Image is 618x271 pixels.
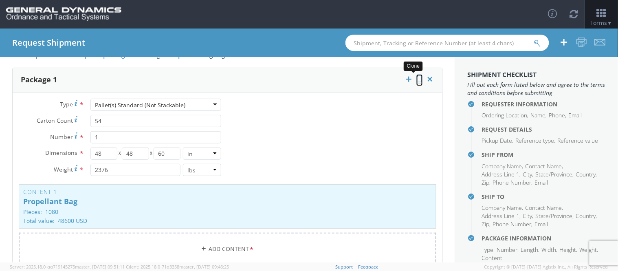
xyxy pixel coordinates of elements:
[536,212,574,220] li: State/Province
[542,246,558,254] li: Width
[493,220,533,228] li: Phone Number
[482,170,521,178] li: Address Line 1
[45,149,77,156] span: Dimensions
[126,264,229,270] span: Client: 2025.18.0-71d3358
[521,246,540,254] li: Length
[526,162,563,170] li: Contact Name
[117,148,122,160] span: X
[75,264,125,270] span: master, [DATE] 09:51:11
[37,117,73,124] span: Carton Count
[23,209,432,215] p: Pieces: 1080
[569,111,582,119] li: Email
[358,264,378,270] a: Feedback
[23,198,432,206] p: Propellant Bag
[12,38,85,47] h4: Request Shipment
[482,101,606,107] h4: Requester Information
[149,148,154,160] span: X
[484,264,608,270] span: Copyright © [DATE]-[DATE] Agistix Inc., All Rights Reserved
[21,76,57,84] h3: Package 1
[607,20,612,26] span: ▼
[482,220,491,228] li: Zip
[335,264,353,270] a: Support
[549,111,567,119] li: Phone
[482,152,606,158] h4: Ship From
[536,170,574,178] li: State/Province
[516,137,556,145] li: Reference type
[154,148,180,160] input: Height
[468,71,606,79] h3: Shipment Checklist
[482,194,606,200] h4: Ship To
[535,220,548,228] li: Email
[482,137,514,145] li: Pickup Date
[531,111,547,119] li: Name
[523,170,534,178] li: City
[576,212,597,220] li: Country
[482,254,503,262] li: Content
[482,162,523,170] li: Company Name
[493,178,533,187] li: Phone Number
[23,189,432,195] h3: Content 1
[482,212,521,220] li: Address Line 1
[526,204,563,212] li: Contact Name
[23,218,432,224] p: Total value: 48600 USD
[482,204,523,212] li: Company Name
[591,19,612,26] span: Forms
[576,170,597,178] li: Country
[535,178,548,187] li: Email
[345,35,549,51] input: Shipment, Tracking or Reference Number (at least 4 chars)
[179,264,229,270] span: master, [DATE] 09:46:25
[6,7,121,21] img: gd-ots-0c3321f2eb4c994f95cb.png
[54,165,73,173] span: Weight
[497,246,519,254] li: Number
[468,81,606,97] span: Fill out each form listed below and agree to the terms and conditions before submitting
[482,246,495,254] li: Type
[560,246,578,254] li: Height
[90,148,117,160] input: Length
[404,62,423,71] div: Clone
[482,235,606,241] h4: Package Information
[95,101,185,109] div: Pallet(s) Standard (Not Stackable)
[10,264,125,270] span: Server: 2025.18.0-dd719145275
[60,100,73,108] span: Type
[558,137,598,145] li: Reference value
[19,233,436,266] a: Add Content
[482,178,491,187] li: Zip
[523,212,534,220] li: City
[482,111,529,119] li: Ordering Location
[122,148,149,160] input: Width
[50,133,73,141] span: Number
[580,246,598,254] li: Weight
[482,126,606,132] h4: Request Details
